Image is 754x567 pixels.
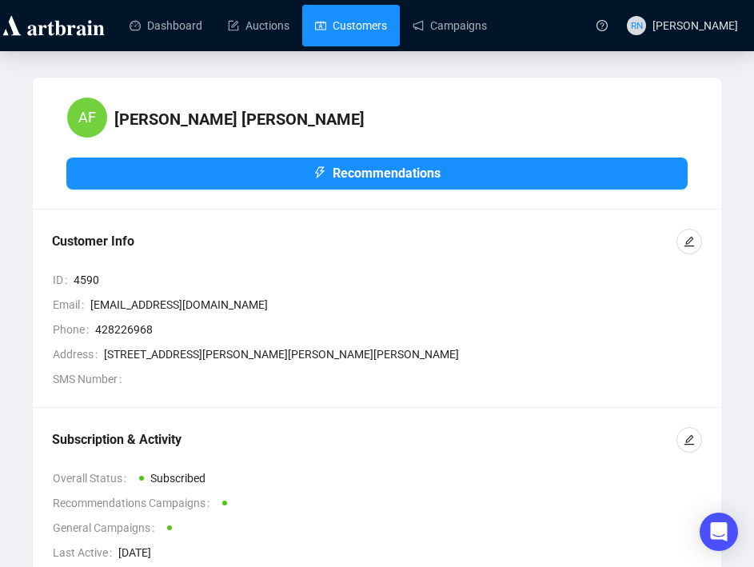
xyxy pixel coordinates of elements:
[53,345,104,363] span: Address
[104,345,702,363] span: [STREET_ADDRESS][PERSON_NAME][PERSON_NAME][PERSON_NAME]
[315,5,387,46] a: Customers
[52,430,676,449] div: Subscription & Activity
[684,236,695,247] span: edit
[413,5,487,46] a: Campaigns
[53,296,90,313] span: Email
[596,20,608,31] span: question-circle
[150,472,205,485] span: Subscribed
[90,296,702,313] span: [EMAIL_ADDRESS][DOMAIN_NAME]
[53,271,74,289] span: ID
[53,321,95,338] span: Phone
[78,106,96,129] span: AF
[53,370,128,388] span: SMS Number
[53,469,133,487] span: Overall Status
[53,494,216,512] span: Recommendations Campaigns
[684,434,695,445] span: edit
[114,108,365,130] h4: [PERSON_NAME] [PERSON_NAME]
[333,163,441,183] span: Recommendations
[95,321,702,338] span: 428226968
[700,513,738,551] div: Open Intercom Messenger
[228,5,289,46] a: Auctions
[66,158,688,190] button: Recommendations
[52,232,676,251] div: Customer Info
[313,166,326,179] span: thunderbolt
[53,519,161,537] span: General Campaigns
[53,544,118,561] span: Last Active
[630,18,643,33] span: RN
[74,271,702,289] span: 4590
[652,19,738,32] span: [PERSON_NAME]
[130,5,202,46] a: Dashboard
[118,544,702,561] span: [DATE]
